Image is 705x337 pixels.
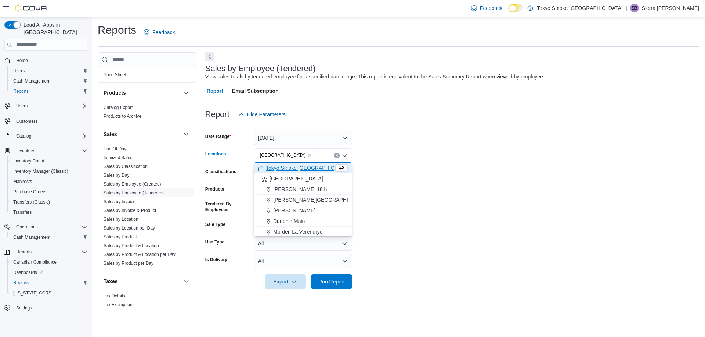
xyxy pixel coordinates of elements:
span: Home [16,58,28,63]
label: Classifications [205,169,236,175]
span: Sales by Invoice [104,199,135,205]
span: [PERSON_NAME] 18th [273,186,327,193]
a: Sales by Employee (Tendered) [104,190,164,195]
span: Dashboards [13,270,43,275]
h3: Products [104,89,126,96]
button: Reports [1,247,90,257]
button: Inventory [13,146,37,155]
span: Transfers (Classic) [13,199,50,205]
span: Catalog [13,132,87,140]
a: Catalog Export [104,105,133,110]
button: Operations [1,222,90,232]
button: Next [205,52,214,61]
p: Tokyo Smoke [GEOGRAPHIC_DATA] [537,4,623,12]
span: Feedback [152,29,175,36]
span: Dashboards [10,268,87,277]
a: Feedback [468,1,505,15]
span: [PERSON_NAME] [273,207,315,214]
span: Inventory Manager (Classic) [13,168,68,174]
a: Cash Management [10,233,53,242]
a: Users [10,66,28,75]
a: Dashboards [10,268,46,277]
span: Dauphin Main [273,217,305,225]
span: Reports [16,249,32,255]
button: Remove Thunder Bay Memorial from selection in this group [307,153,312,157]
button: Tokyo Smoke [GEOGRAPHIC_DATA] [254,163,352,173]
button: Home [1,55,90,66]
a: Sales by Product [104,234,137,239]
a: Tax Details [104,293,125,298]
label: Tendered By Employees [205,201,251,213]
span: Sales by Day [104,172,130,178]
a: Sales by Location per Day [104,226,155,231]
button: Products [104,89,180,96]
a: Canadian Compliance [10,258,59,267]
a: Sales by Product & Location [104,243,159,248]
button: Close list of options [342,153,348,158]
a: Cash Management [10,77,53,85]
span: Load All Apps in [GEOGRAPHIC_DATA] [21,21,87,36]
a: Itemized Sales [104,155,133,160]
span: [PERSON_NAME][GEOGRAPHIC_DATA] [273,196,369,204]
span: Report [207,84,223,98]
button: Purchase Orders [7,187,90,197]
span: Inventory Count [13,158,44,164]
a: Settings [13,304,35,312]
span: Cash Management [10,77,87,85]
a: [US_STATE] CCRS [10,289,54,297]
a: Sales by Employee (Created) [104,182,161,187]
button: Inventory Count [7,156,90,166]
label: Use Type [205,239,224,245]
nav: Complex example [4,52,87,332]
span: Canadian Compliance [10,258,87,267]
span: Home [13,56,87,65]
span: Reports [10,278,87,287]
a: Sales by Classification [104,164,148,169]
a: Price Sheet [104,72,126,77]
span: Sales by Product & Location [104,243,159,249]
a: Sales by Invoice [104,199,135,204]
span: Email Subscription [232,84,279,98]
button: Sales [182,130,191,139]
span: Thunder Bay Memorial [257,151,315,159]
button: Inventory [1,146,90,156]
button: Canadian Compliance [7,257,90,267]
h3: Sales by Employee (Tendered) [205,64,316,73]
a: Tax Exemptions [104,302,135,307]
a: Transfers (Classic) [10,198,53,206]
button: [PERSON_NAME] 18th [254,184,352,195]
a: Sales by Location [104,217,138,222]
button: Reports [7,86,90,96]
button: Manifests [7,176,90,187]
span: Transfers [10,208,87,217]
button: Hide Parameters [235,107,289,122]
h1: Reports [98,23,136,37]
a: Manifests [10,177,35,186]
span: Feedback [480,4,502,12]
span: Catalog [16,133,31,139]
span: Inventory [13,146,87,155]
a: Inventory Manager (Classic) [10,167,71,176]
a: Customers [13,117,40,126]
span: Tax Details [104,293,125,299]
a: Home [13,56,31,65]
button: Catalog [13,132,34,140]
span: Products to Archive [104,113,141,119]
span: Sales by Location per Day [104,225,155,231]
span: Run Report [318,278,345,285]
span: Manifests [13,179,32,184]
input: Dark Mode [508,4,524,12]
span: [GEOGRAPHIC_DATA] [270,175,323,182]
span: Cash Management [13,78,50,84]
button: Users [7,66,90,76]
span: SB [632,4,637,12]
span: Operations [16,224,38,230]
span: Tax Exemptions [104,302,135,308]
a: Dashboards [7,267,90,278]
button: Clear input [334,153,340,158]
button: Inventory Manager (Classic) [7,166,90,176]
button: Run Report [311,274,352,289]
p: Sierra [PERSON_NAME] [642,4,699,12]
